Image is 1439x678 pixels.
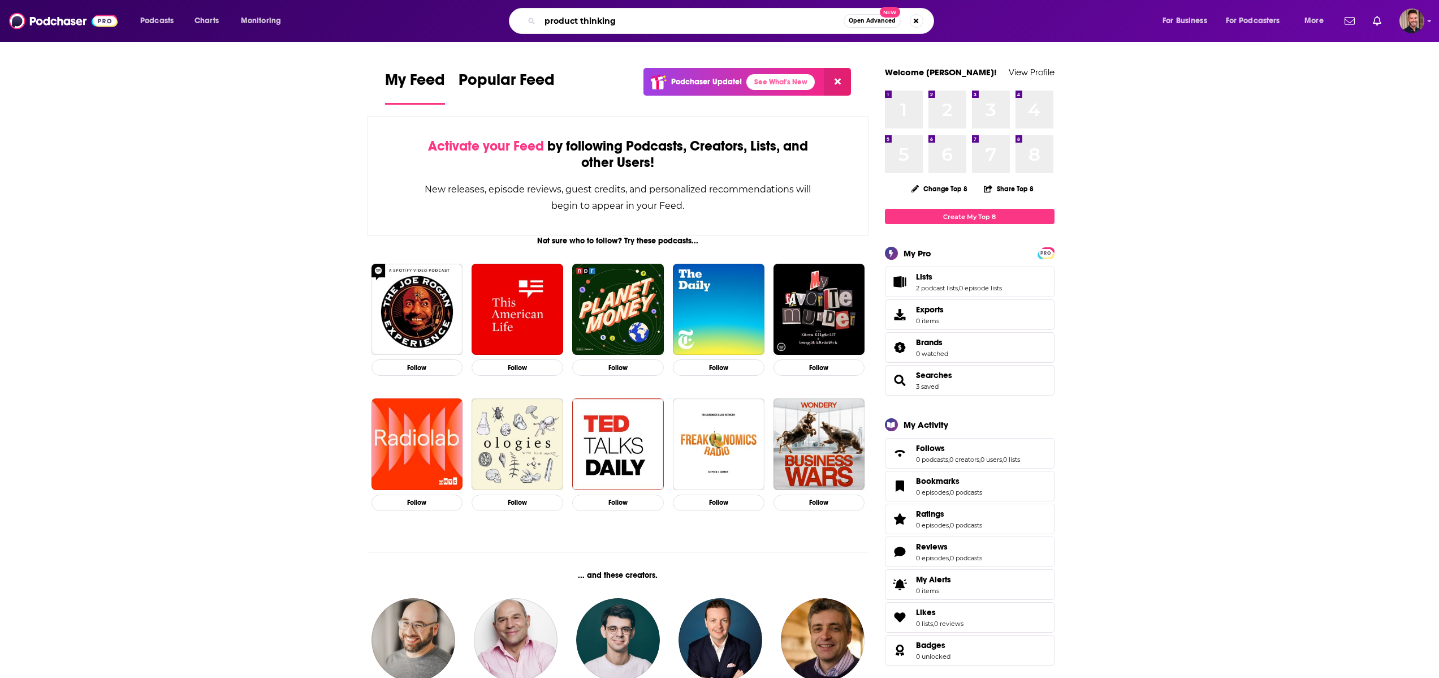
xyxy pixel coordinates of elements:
[889,544,911,560] a: Reviews
[424,138,813,171] div: by following Podcasts, Creators, Lists, and other Users!
[1039,248,1053,257] a: PRO
[916,574,951,585] span: My Alerts
[916,607,963,617] a: Likes
[950,521,982,529] a: 0 podcasts
[889,307,911,323] span: Exports
[233,12,296,30] button: open menu
[916,337,943,347] span: Brands
[1002,456,1003,464] span: ,
[916,272,1002,282] a: Lists
[385,70,445,96] span: My Feed
[385,70,445,105] a: My Feed
[472,359,563,376] button: Follow
[916,488,949,496] a: 0 episodes
[885,471,1055,501] span: Bookmarks
[572,359,664,376] button: Follow
[916,284,958,292] a: 2 podcast lists
[1218,12,1297,30] button: open menu
[1163,13,1207,29] span: For Business
[132,12,188,30] button: open menu
[885,602,1055,633] span: Likes
[916,317,944,325] span: 0 items
[459,70,555,96] span: Popular Feed
[916,337,948,347] a: Brands
[916,476,982,486] a: Bookmarks
[933,620,934,628] span: ,
[905,182,975,196] button: Change Top 8
[195,13,219,29] span: Charts
[459,70,555,105] a: Popular Feed
[934,620,963,628] a: 0 reviews
[880,7,900,18] span: New
[904,419,948,430] div: My Activity
[885,67,997,78] a: Welcome [PERSON_NAME]!
[572,264,664,355] a: Planet Money
[950,554,982,562] a: 0 podcasts
[673,264,764,355] a: The Daily
[472,264,563,355] a: This American Life
[1399,8,1424,33] span: Logged in as benmcconaghy
[1304,13,1324,29] span: More
[916,370,952,380] span: Searches
[371,264,463,355] a: The Joe Rogan Experience
[371,495,463,511] button: Follow
[472,495,563,511] button: Follow
[1399,8,1424,33] img: User Profile
[916,304,944,315] span: Exports
[520,8,945,34] div: Search podcasts, credits, & more...
[673,495,764,511] button: Follow
[916,640,950,650] a: Badges
[844,14,901,28] button: Open AdvancedNew
[916,272,932,282] span: Lists
[1003,456,1020,464] a: 0 lists
[241,13,281,29] span: Monitoring
[889,478,911,494] a: Bookmarks
[949,488,950,496] span: ,
[472,398,563,490] img: Ologies with Alie Ward
[916,554,949,562] a: 0 episodes
[9,10,118,32] img: Podchaser - Follow, Share and Rate Podcasts
[540,12,844,30] input: Search podcasts, credits, & more...
[885,332,1055,363] span: Brands
[889,577,911,593] span: My Alerts
[983,178,1034,200] button: Share Top 8
[885,209,1055,224] a: Create My Top 8
[746,74,815,90] a: See What's New
[916,443,1020,453] a: Follows
[916,620,933,628] a: 0 lists
[187,12,226,30] a: Charts
[916,640,945,650] span: Badges
[1297,12,1338,30] button: open menu
[916,383,939,391] a: 3 saved
[1226,13,1280,29] span: For Podcasters
[889,372,911,388] a: Searches
[371,398,463,490] a: Radiolab
[889,274,911,290] a: Lists
[916,542,948,552] span: Reviews
[916,542,982,552] a: Reviews
[1399,8,1424,33] button: Show profile menu
[773,495,865,511] button: Follow
[1009,67,1055,78] a: View Profile
[958,284,959,292] span: ,
[885,537,1055,567] span: Reviews
[773,398,865,490] img: Business Wars
[885,438,1055,469] span: Follows
[671,77,742,87] p: Podchaser Update!
[1039,249,1053,258] span: PRO
[885,267,1055,297] span: Lists
[916,350,948,358] a: 0 watched
[949,521,950,529] span: ,
[572,495,664,511] button: Follow
[773,264,865,355] img: My Favorite Murder with Karen Kilgariff and Georgia Hardstark
[916,509,944,519] span: Ratings
[140,13,174,29] span: Podcasts
[673,398,764,490] img: Freakonomics Radio
[371,359,463,376] button: Follow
